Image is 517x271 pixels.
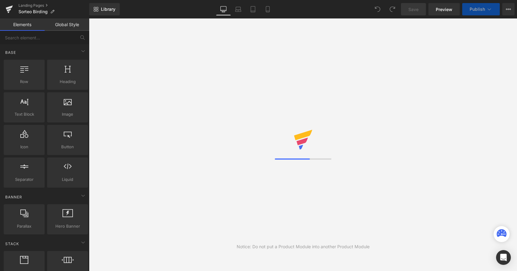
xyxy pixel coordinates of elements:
a: Tablet [246,3,260,15]
span: Text Block [6,111,43,118]
span: Heading [49,78,86,85]
button: Undo [371,3,384,15]
a: Landing Pages [18,3,89,8]
span: Sorteo Birding [18,9,48,14]
button: Publish [462,3,500,15]
span: Hero Banner [49,223,86,229]
button: Redo [386,3,399,15]
span: Save [408,6,419,13]
a: New Library [89,3,120,15]
a: Preview [428,3,460,15]
span: Preview [436,6,452,13]
span: Stack [5,241,20,247]
span: Row [6,78,43,85]
span: Image [49,111,86,118]
a: Mobile [260,3,275,15]
div: Notice: Do not put a Product Module into another Product Module [237,243,370,250]
span: Separator [6,176,43,183]
div: Open Intercom Messenger [496,250,511,265]
a: Laptop [231,3,246,15]
span: Parallax [6,223,43,229]
span: Publish [470,7,485,12]
span: Liquid [49,176,86,183]
button: More [502,3,515,15]
span: Base [5,50,17,55]
a: Desktop [216,3,231,15]
span: Button [49,144,86,150]
span: Icon [6,144,43,150]
span: Banner [5,194,23,200]
span: Library [101,6,115,12]
a: Global Style [45,18,89,31]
